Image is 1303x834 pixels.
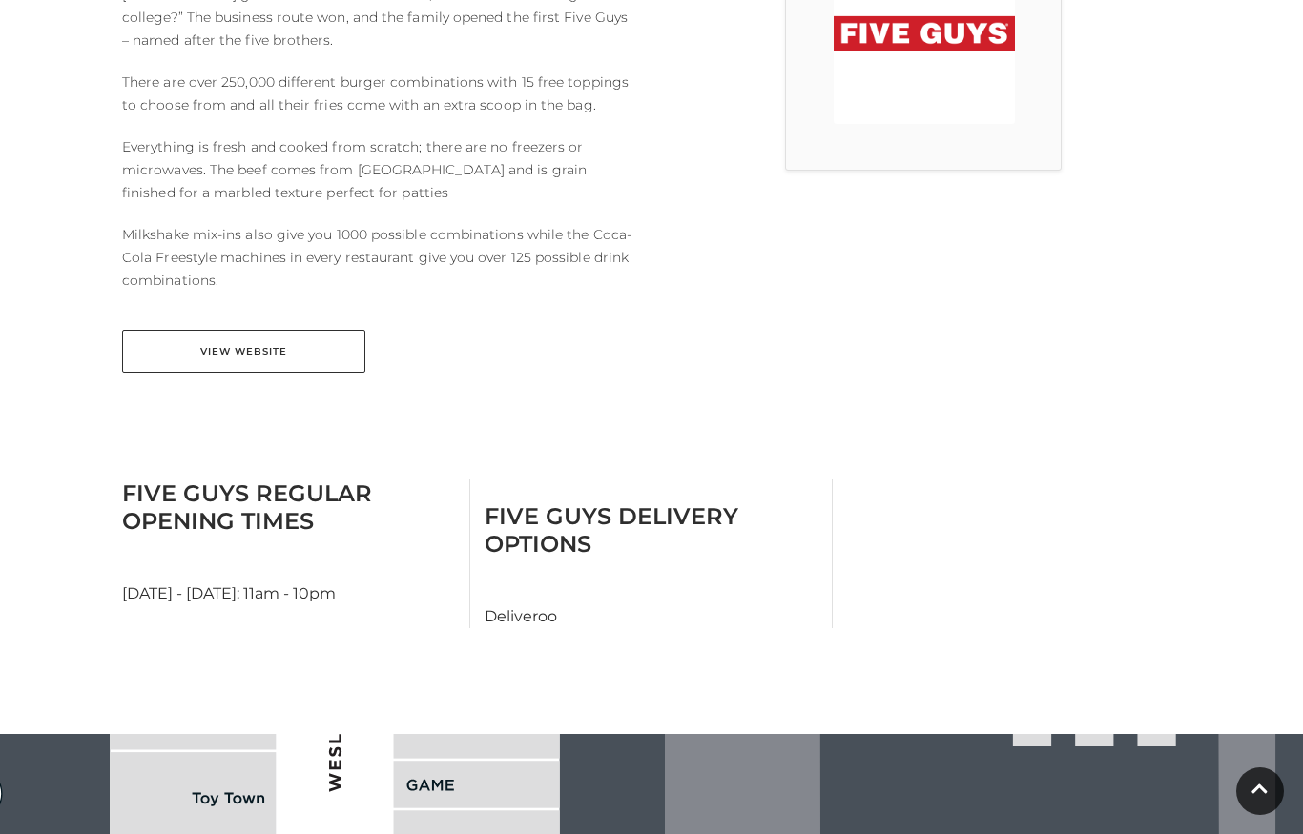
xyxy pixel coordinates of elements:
[122,223,637,292] p: Milkshake mix-ins also give you 1000 possible combinations while the Coca-Cola Freestyle machines...
[122,71,637,116] p: There are over 250,000 different burger combinations with 15 free toppings to choose from and all...
[122,135,637,204] p: Everything is fresh and cooked from scratch; there are no freezers or microwaves. The beef comes ...
[485,502,817,558] h3: Five Guys Delivery Options
[122,479,455,535] h3: Five Guys Regular Opening Times
[122,330,365,373] a: View Website
[470,479,833,628] div: Deliveroo
[108,479,470,628] div: [DATE] - [DATE]: 11am - 10pm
